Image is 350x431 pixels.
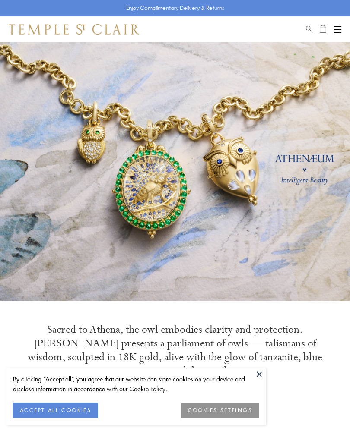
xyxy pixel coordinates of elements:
[9,24,139,35] img: Temple St. Clair
[181,403,259,418] button: COOKIES SETTINGS
[26,323,324,378] p: Sacred to Athena, the owl embodies clarity and protection. [PERSON_NAME] presents a parliament of...
[306,24,312,35] a: Search
[307,390,341,422] iframe: Gorgias live chat messenger
[13,403,98,418] button: ACCEPT ALL COOKIES
[334,24,341,35] button: Open navigation
[126,4,224,13] p: Enjoy Complimentary Delivery & Returns
[320,24,326,35] a: Open Shopping Bag
[13,374,259,394] div: By clicking “Accept all”, you agree that our website can store cookies on your device and disclos...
